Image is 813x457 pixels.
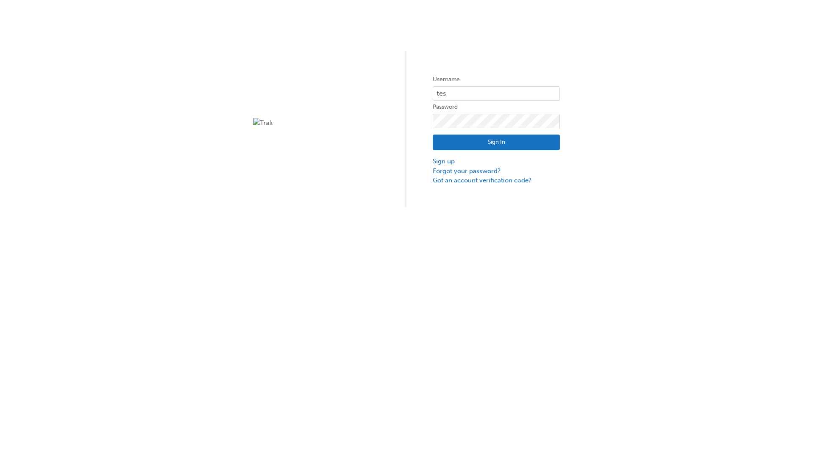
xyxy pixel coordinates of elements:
[433,135,560,151] button: Sign In
[433,102,560,112] label: Password
[433,74,560,85] label: Username
[253,118,380,128] img: Trak
[433,86,560,101] input: Username
[433,166,560,176] a: Forgot your password?
[433,176,560,185] a: Got an account verification code?
[433,157,560,166] a: Sign up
